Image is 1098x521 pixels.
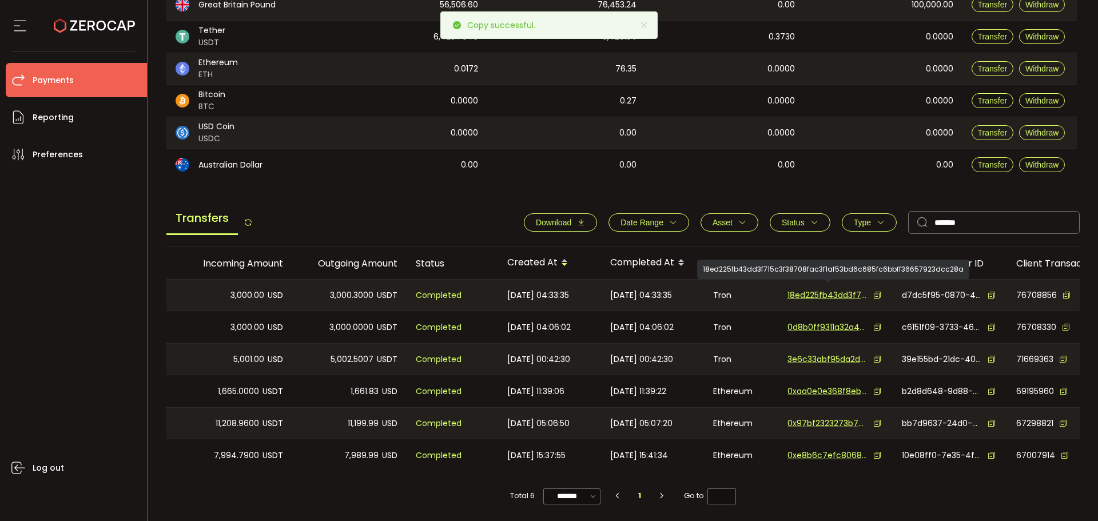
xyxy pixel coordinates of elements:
[902,450,982,462] span: 10e08ff0-7e35-4f7c-8a57-4755403bc22b
[176,126,189,140] img: usdc_portfolio.svg
[262,449,283,462] span: USDT
[416,321,462,334] span: Completed
[767,62,795,75] span: 0.0000
[198,159,262,171] span: Australian Dollar
[713,218,733,227] span: Asset
[926,30,953,43] span: 0.0000
[1025,32,1059,41] span: Withdraw
[178,257,292,270] div: Incoming Amount
[1019,61,1065,76] button: Withdraw
[610,353,673,366] span: [DATE] 00:42:30
[351,385,379,398] span: 1,661.83
[507,289,569,302] span: [DATE] 04:33:35
[176,62,189,75] img: eth_portfolio.svg
[610,289,672,302] span: [DATE] 04:33:35
[704,311,778,343] div: Tron
[1016,321,1056,333] span: 76708330
[416,289,462,302] span: Completed
[1016,353,1053,365] span: 71669363
[329,321,373,334] span: 3,000.0000
[787,321,868,333] span: 0d8b0ff9311a32a4009c0155ff7577fcdff1b07d985dc23f962e7de4abdf76f1
[902,289,982,301] span: d7dc5f95-0870-49fa-b037-d8e3fe17b417
[344,449,379,462] span: 7,989.99
[467,21,544,29] p: Copy successful.
[33,72,74,89] span: Payments
[176,158,189,172] img: aud_portfolio.svg
[978,64,1008,73] span: Transfer
[697,260,969,279] div: 18ed225fb43dd3f715c3f38708fac3f1af53bd6c685fc6bbff36657923dcc28a
[268,321,283,334] span: USD
[902,385,982,397] span: b2d8d648-9d88-4fee-993b-2a5a0ee7a7de
[978,96,1008,105] span: Transfer
[1025,128,1059,137] span: Withdraw
[498,253,601,273] div: Created At
[416,417,462,430] span: Completed
[1025,160,1059,169] span: Withdraw
[608,213,689,232] button: Date Range
[230,321,264,334] span: 3,000.00
[704,375,778,407] div: Ethereum
[33,109,74,126] span: Reporting
[451,126,478,140] span: 0.0000
[292,257,407,270] div: Outgoing Amount
[230,289,264,302] span: 3,000.00
[1016,417,1053,429] span: 67298821
[902,353,982,365] span: 39e155bd-21dc-4029-a746-60d01292bb71
[524,213,597,232] button: Download
[1019,29,1065,44] button: Withdraw
[902,417,982,429] span: bb7d9637-24d0-4181-9989-41a88ca6dd49
[1041,466,1098,521] iframe: Chat Widget
[330,289,373,302] span: 3,000.3000
[701,213,758,232] button: Asset
[787,450,868,462] span: 0xe8b6c7efc80686d49293d760e192970767f5784cf3874e9b501eb2259d2a6496
[936,158,953,172] span: 0.00
[778,158,795,172] span: 0.00
[454,62,478,75] span: 0.0172
[377,289,397,302] span: USDT
[610,321,674,334] span: [DATE] 04:06:02
[198,57,238,69] span: Ethereum
[972,29,1014,44] button: Transfer
[704,408,778,439] div: Ethereum
[407,257,498,270] div: Status
[972,61,1014,76] button: Transfer
[978,160,1008,169] span: Transfer
[166,202,238,235] span: Transfers
[902,321,982,333] span: c6151f09-3733-46e0-bb9b-8541d957e6f9
[198,69,238,81] span: ETH
[382,449,397,462] span: USD
[615,62,636,75] span: 76.35
[601,253,704,273] div: Completed At
[377,353,397,366] span: USDT
[198,133,234,145] span: USDC
[218,385,259,398] span: 1,665.0000
[842,213,897,232] button: Type
[198,89,225,101] span: Bitcoin
[198,25,225,37] span: Tether
[787,289,868,301] span: 18ed225fb43dd3f715c3f38708fac3f1af53bd6c685fc6bbff36657923dcc28a
[382,417,397,430] span: USD
[619,158,636,172] span: 0.00
[198,37,225,49] span: USDT
[377,321,397,334] span: USDT
[972,125,1014,140] button: Transfer
[451,94,478,108] span: 0.0000
[778,257,893,270] div: Tx Hash
[1016,385,1054,397] span: 69195960
[610,449,668,462] span: [DATE] 15:41:34
[268,289,283,302] span: USD
[978,32,1008,41] span: Transfer
[268,353,283,366] span: USD
[214,449,259,462] span: 7,994.7900
[331,353,373,366] span: 5,002.5007
[767,94,795,108] span: 0.0000
[507,449,566,462] span: [DATE] 15:37:55
[348,417,379,430] span: 11,199.99
[416,353,462,366] span: Completed
[416,385,462,398] span: Completed
[1025,96,1059,105] span: Withdraw
[198,121,234,133] span: USD Coin
[1016,289,1057,301] span: 76708856
[704,344,778,375] div: Tron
